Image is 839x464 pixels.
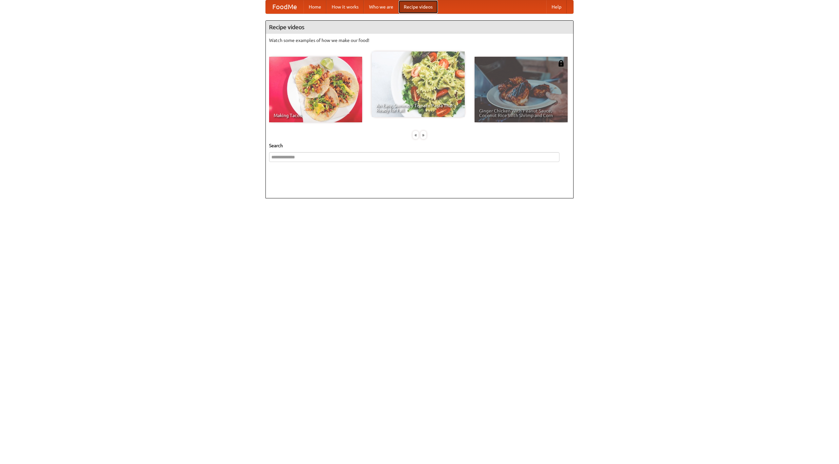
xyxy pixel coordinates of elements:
a: Home [303,0,326,13]
a: How it works [326,0,364,13]
a: FoodMe [266,0,303,13]
div: » [420,131,426,139]
a: Recipe videos [399,0,438,13]
span: Making Tacos [274,113,358,118]
a: Who we are [364,0,399,13]
h4: Recipe videos [266,21,573,34]
img: 483408.png [558,60,564,67]
span: An Easy, Summery Tomato Pasta That's Ready for Fall [376,103,460,112]
a: Making Tacos [269,57,362,122]
a: Help [546,0,567,13]
p: Watch some examples of how we make our food! [269,37,570,44]
div: « [413,131,419,139]
h5: Search [269,142,570,149]
a: An Easy, Summery Tomato Pasta That's Ready for Fall [372,51,465,117]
